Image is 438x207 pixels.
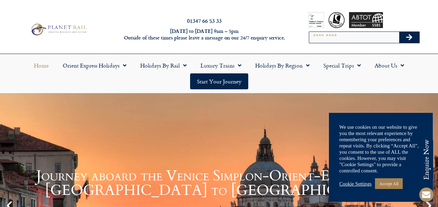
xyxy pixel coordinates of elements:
[133,57,194,73] a: Holidays by Rail
[29,22,88,37] img: Planet Rail Train Holidays Logo
[316,57,368,73] a: Special Trips
[339,124,422,174] div: We use cookies on our website to give you the most relevant experience by remembering your prefer...
[17,169,421,198] h1: Journey aboard the Venice Simplon-Orient-Express from [GEOGRAPHIC_DATA] to [GEOGRAPHIC_DATA]
[399,32,419,43] button: Search
[27,57,56,73] a: Home
[194,57,248,73] a: Luxury Trains
[118,28,290,41] h6: [DATE] to [DATE] 9am – 5pm Outside of these times please leave a message on our 24/7 enquiry serv...
[187,17,222,25] a: 01347 66 53 33
[56,57,133,73] a: Orient Express Holidays
[3,57,435,89] nav: Menu
[375,178,403,189] a: Accept All
[368,57,411,73] a: About Us
[339,181,372,187] a: Cookie Settings
[248,57,316,73] a: Holidays by Region
[190,73,248,89] a: Start your Journey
